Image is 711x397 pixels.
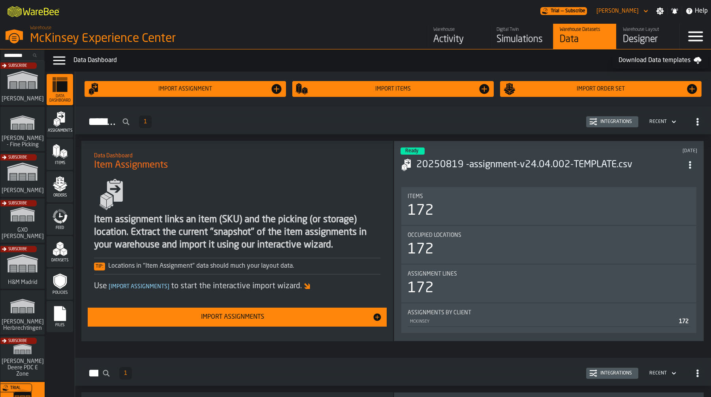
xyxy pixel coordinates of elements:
[47,323,73,327] span: Files
[47,74,73,106] li: menu Data Dashboard
[408,271,457,277] span: Assignment lines
[94,263,105,270] span: Tip:
[144,119,147,125] span: 1
[308,86,478,92] div: Import Items
[612,53,708,68] a: Download Data templates
[85,81,286,97] button: button-Import assignment
[47,258,73,263] span: Datasets
[124,371,127,376] span: 1
[586,116,638,127] button: button-Integrations
[0,198,45,244] a: link-to-/wh/i/baca6aa3-d1fc-43c0-a604-2a1c9d5db74d/simulations
[408,232,461,238] span: Occupied Locations
[408,242,434,257] div: 172
[47,193,73,198] span: Orders
[88,147,387,176] div: title-Item Assignments
[649,371,667,376] div: DropdownMenuValue-4
[646,117,678,127] div: DropdownMenuValue-4
[553,24,616,49] a: link-to-/wh/i/99265d59-bd42-4a33-a5fd-483dee362034/data
[586,368,638,379] button: button-Integrations
[668,7,682,15] label: button-toggle-Notifications
[0,244,45,290] a: link-to-/wh/i/0438fb8c-4a97-4a5b-bcc6-2889b6922db0/simulations
[0,61,45,107] a: link-to-/wh/i/72fe6713-8242-4c3c-8adf-5d67388ea6d5/simulations
[8,64,27,68] span: Subscribe
[401,303,696,333] div: stat-Assignments by Client
[623,27,673,32] div: Warehouse Layout
[649,119,667,125] div: DropdownMenuValue-4
[562,148,697,154] div: Updated: 8/20/2025, 12:26:39 AM Created: 8/20/2025, 12:26:34 AM
[682,6,711,16] label: button-toggle-Help
[94,151,380,159] h2: Sub Title
[597,119,635,125] div: Integrations
[48,53,70,68] label: button-toggle-Data Menu
[408,271,690,277] div: Title
[75,106,711,134] h2: button-Assignments
[646,369,678,378] div: DropdownMenuValue-4
[433,27,483,32] div: Warehouse
[136,115,155,128] div: ButtonLoadMore-Load More-Prev-First-Last
[94,159,168,172] span: Item Assignments
[75,358,711,386] h2: button-Items
[116,367,135,380] div: ButtonLoadMore-Load More-Prev-First-Last
[0,290,45,336] a: link-to-/wh/i/f0a6b354-7883-413a-84ff-a65eb9c31f03/simulations
[560,27,610,32] div: Warehouse Datasets
[47,94,73,103] span: Data Dashboard
[47,171,73,203] li: menu Orders
[8,247,27,251] span: Subscribe
[408,310,690,316] div: Title
[408,193,690,200] div: Title
[490,24,553,49] a: link-to-/wh/i/99265d59-bd42-4a33-a5fd-483dee362034/simulations
[408,203,434,219] div: 172
[0,336,45,382] a: link-to-/wh/i/9d85c013-26f4-4c06-9c7d-6d35b33af13a/simulations
[8,201,27,206] span: Subscribe
[540,7,587,15] div: Menu Subscription
[596,8,639,14] div: DropdownMenuValue-Patrick Blitz
[47,236,73,268] li: menu Datasets
[47,226,73,230] span: Feed
[88,308,387,327] button: button-Import Assignments
[561,8,564,14] span: —
[47,291,73,295] span: Policies
[540,7,587,15] a: link-to-/wh/i/99265d59-bd42-4a33-a5fd-483dee362034/pricing/
[0,107,45,153] a: link-to-/wh/i/48cbecf7-1ea2-4bc9-a439-03d5b66e1a58/simulations
[47,161,73,165] span: Items
[109,284,111,289] span: [
[8,155,27,160] span: Subscribe
[416,159,683,171] h3: 20250819 -assignment-v24.04.002-TEMPLATE.csv
[8,339,27,343] span: Subscribe
[394,141,704,341] div: ItemListCard-DashboardItemContainer
[401,185,697,335] section: card-AssignmentDashboardCard
[653,7,667,15] label: button-toggle-Settings
[401,226,696,264] div: stat-Occupied Locations
[92,312,372,322] div: Import Assignments
[497,33,547,46] div: Simulations
[516,86,686,92] div: Import Order Set
[408,280,434,296] div: 172
[30,32,243,46] div: McKinsey Experience Center
[597,371,635,376] div: Integrations
[408,193,423,200] span: Items
[73,56,612,65] div: Data Dashboard
[107,284,171,289] span: Import Assignments
[695,6,708,16] span: Help
[679,319,688,324] span: 172
[47,268,73,300] li: menu Policies
[409,319,676,324] div: McKinsey
[551,8,559,14] span: Trial
[10,386,21,390] span: Trial
[30,25,51,31] span: Warehouse
[427,24,490,49] a: link-to-/wh/i/99265d59-bd42-4a33-a5fd-483dee362034/feed/
[405,149,418,153] span: Ready
[167,284,169,289] span: ]
[401,187,696,225] div: stat-Items
[500,81,702,97] button: button-Import Order Set
[680,24,711,49] label: button-toggle-Menu
[401,265,696,302] div: stat-Assignment lines
[497,27,547,32] div: Digital Twin
[408,316,690,327] div: StatList-item-McKinsey
[616,24,679,49] a: link-to-/wh/i/99265d59-bd42-4a33-a5fd-483dee362034/designer
[408,232,690,238] div: Title
[565,8,585,14] span: Subscribe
